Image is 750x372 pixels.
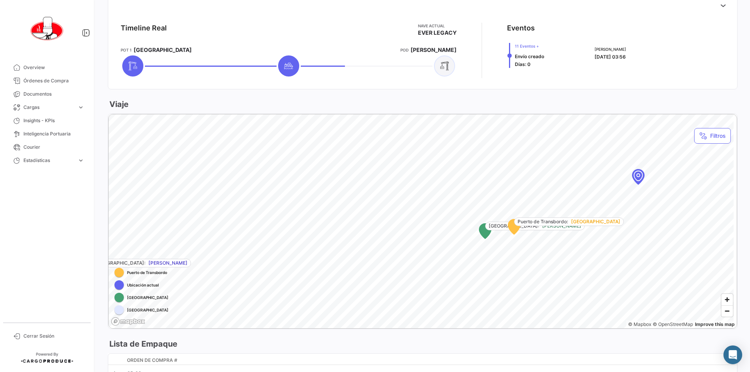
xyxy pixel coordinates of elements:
[148,260,187,267] span: [PERSON_NAME]
[595,46,626,52] span: [PERSON_NAME]
[653,321,693,327] a: OpenStreetMap
[23,117,84,124] span: Insights - KPIs
[6,74,87,87] a: Órdenes de Compra
[418,29,457,37] span: EVER LEGACY
[6,114,87,127] a: Insights - KPIs
[508,219,520,235] div: Map marker
[721,306,733,317] span: Zoom out
[411,46,457,54] span: [PERSON_NAME]
[721,305,733,317] button: Zoom out
[489,222,539,230] span: [GEOGRAPHIC_DATA]:
[27,9,66,48] img: 0621d632-ab00-45ba-b411-ac9e9fb3f036.png
[542,222,581,230] span: [PERSON_NAME]
[507,23,535,34] div: Eventos
[418,23,457,29] app-card-info-title: Nave actual
[108,338,177,349] h3: Lista de Empaque
[23,77,84,84] span: Órdenes de Compra
[632,169,645,185] div: Map marker
[23,91,84,98] span: Documentos
[479,223,491,239] div: Map marker
[124,354,733,368] datatable-header-cell: Orden de Compra #
[515,61,530,67] span: Días: 0
[77,157,84,164] span: expand_more
[77,104,84,111] span: expand_more
[108,99,129,110] h3: Viaje
[127,294,168,301] span: [GEOGRAPHIC_DATA]
[111,317,145,326] a: Mapbox logo
[23,104,74,111] span: Cargas
[571,218,620,225] span: [GEOGRAPHIC_DATA]
[23,157,74,164] span: Estadísticas
[121,23,167,34] div: Timeline Real
[400,47,409,53] app-card-info-title: POD
[721,294,733,305] button: Zoom in
[6,141,87,154] a: Courier
[109,114,734,329] canvas: Map
[628,321,651,327] a: Mapbox
[23,144,84,151] span: Courier
[23,64,84,71] span: Overview
[127,357,177,364] span: Orden de Compra #
[6,61,87,74] a: Overview
[23,333,84,340] span: Cerrar Sesión
[515,53,544,59] span: Envío creado
[515,43,544,49] span: 11 Eventos +
[134,46,192,54] span: [GEOGRAPHIC_DATA]
[95,260,145,267] span: [GEOGRAPHIC_DATA]:
[127,282,159,288] span: Ubicación actual
[723,345,742,364] div: Abrir Intercom Messenger
[6,127,87,141] a: Inteligencia Portuaria
[695,321,735,327] a: Map feedback
[23,130,84,137] span: Inteligencia Portuaria
[518,218,568,225] span: Puerto de Transbordo:
[127,307,168,313] span: [GEOGRAPHIC_DATA]
[694,128,731,144] button: Filtros
[121,47,132,53] app-card-info-title: POT 1
[595,54,626,60] span: [DATE] 03:56
[127,269,167,276] span: Puerto de Transbordo
[6,87,87,101] a: Documentos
